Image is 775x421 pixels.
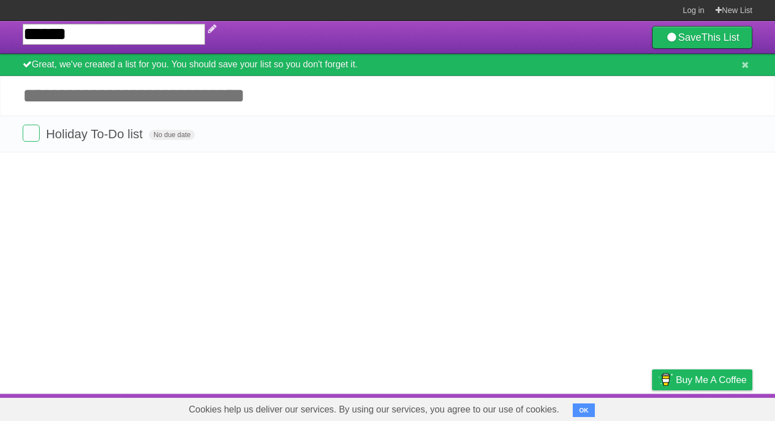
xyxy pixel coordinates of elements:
[177,398,570,421] span: Cookies help us deliver our services. By using our services, you agree to our use of cookies.
[573,403,595,417] button: OK
[652,26,752,49] a: SaveThis List
[681,397,752,418] a: Suggest a feature
[501,397,525,418] a: About
[599,397,624,418] a: Terms
[676,370,747,390] span: Buy me a coffee
[658,370,673,389] img: Buy me a coffee
[539,397,585,418] a: Developers
[149,130,195,140] span: No due date
[701,32,739,43] b: This List
[46,127,146,141] span: Holiday To-Do list
[23,125,40,142] label: Done
[652,369,752,390] a: Buy me a coffee
[637,397,667,418] a: Privacy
